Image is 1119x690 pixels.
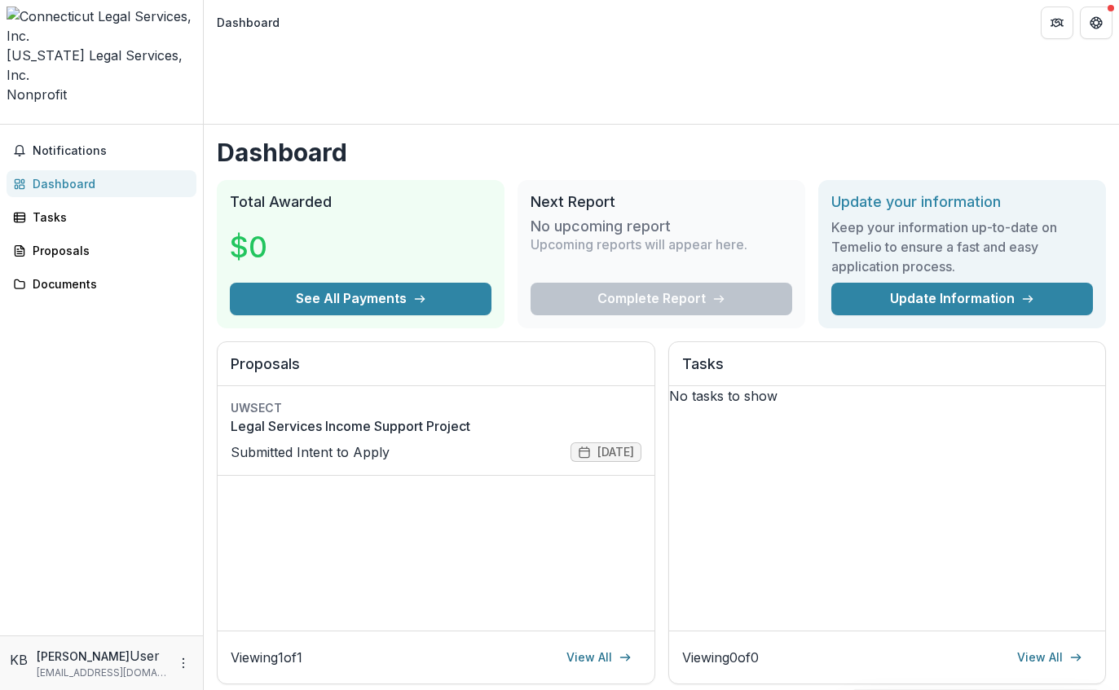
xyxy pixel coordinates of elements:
[531,235,747,254] p: Upcoming reports will appear here.
[669,386,1106,406] p: No tasks to show
[33,175,183,192] div: Dashboard
[130,646,160,666] p: User
[7,237,196,264] a: Proposals
[1007,644,1092,670] a: View All
[7,7,196,46] img: Connecticut Legal Services, Inc.
[10,650,30,670] div: Keith Boyce
[7,204,196,231] a: Tasks
[217,138,1106,167] h1: Dashboard
[682,648,759,667] p: Viewing 0 of 0
[174,653,193,673] button: More
[230,283,491,315] button: See All Payments
[231,355,641,386] h2: Proposals
[7,86,67,103] span: Nonprofit
[557,644,641,670] a: View All
[230,225,267,269] h3: $0
[231,416,641,436] a: Legal Services Income Support Project
[1041,7,1073,39] button: Partners
[37,648,130,665] p: [PERSON_NAME]
[531,193,792,211] h2: Next Report
[33,209,183,226] div: Tasks
[33,275,183,292] div: Documents
[531,218,671,235] h3: No upcoming report
[217,14,280,31] div: Dashboard
[230,193,491,211] h2: Total Awarded
[831,218,1093,276] h3: Keep your information up-to-date on Temelio to ensure a fast and easy application process.
[831,283,1093,315] a: Update Information
[7,138,196,164] button: Notifications
[210,11,286,34] nav: breadcrumb
[1080,7,1112,39] button: Get Help
[682,355,1093,386] h2: Tasks
[831,193,1093,211] h2: Update your information
[7,46,196,85] div: [US_STATE] Legal Services, Inc.
[7,270,196,297] a: Documents
[37,666,167,680] p: [EMAIL_ADDRESS][DOMAIN_NAME]
[7,170,196,197] a: Dashboard
[231,648,302,667] p: Viewing 1 of 1
[33,242,183,259] div: Proposals
[33,144,190,158] span: Notifications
